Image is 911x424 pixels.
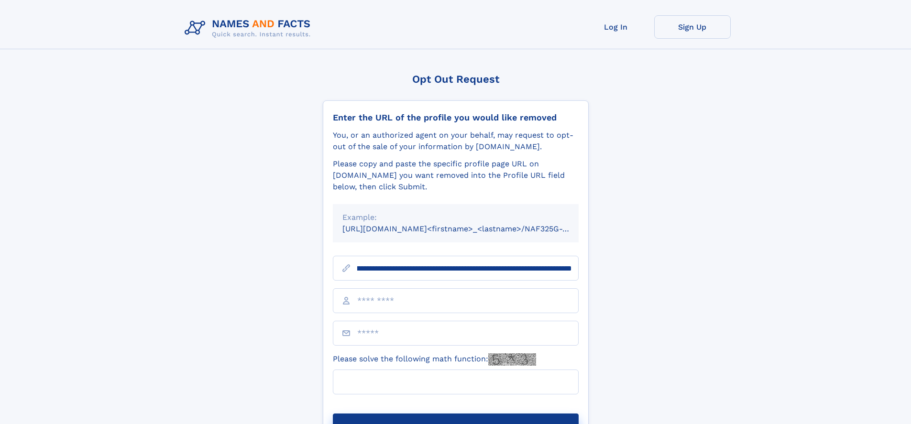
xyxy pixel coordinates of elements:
[333,130,579,152] div: You, or an authorized agent on your behalf, may request to opt-out of the sale of your informatio...
[342,212,569,223] div: Example:
[333,112,579,123] div: Enter the URL of the profile you would like removed
[654,15,731,39] a: Sign Up
[181,15,318,41] img: Logo Names and Facts
[333,158,579,193] div: Please copy and paste the specific profile page URL on [DOMAIN_NAME] you want removed into the Pr...
[342,224,597,233] small: [URL][DOMAIN_NAME]<firstname>_<lastname>/NAF325G-xxxxxxxx
[333,353,536,366] label: Please solve the following math function:
[578,15,654,39] a: Log In
[323,73,589,85] div: Opt Out Request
